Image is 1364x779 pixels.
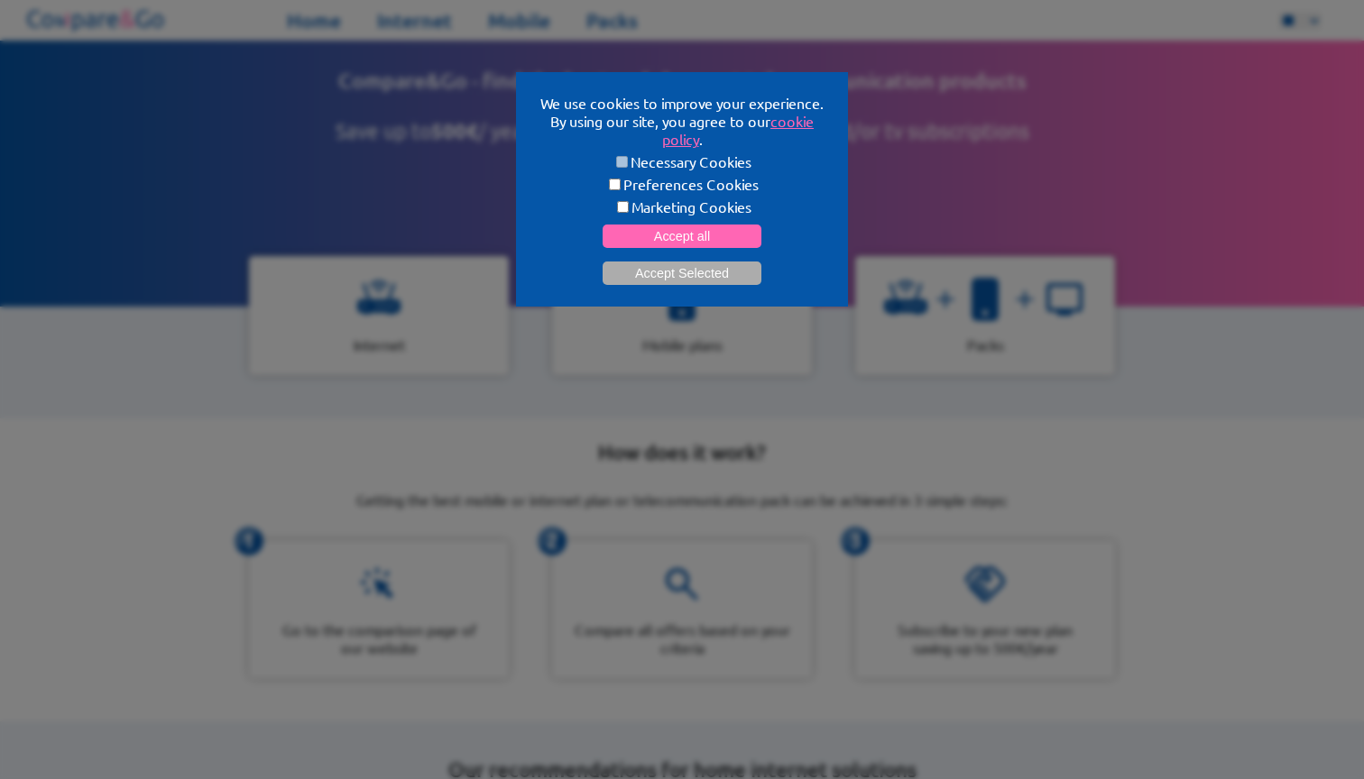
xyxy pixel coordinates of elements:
label: Necessary Cookies [538,152,826,170]
input: Necessary Cookies [616,156,628,168]
button: Accept all [603,225,761,248]
a: cookie policy [662,112,815,148]
button: Accept Selected [603,261,761,285]
label: Preferences Cookies [538,175,826,193]
input: Preferences Cookies [609,179,621,190]
label: Marketing Cookies [538,197,826,215]
p: We use cookies to improve your experience. By using our site, you agree to our . [538,94,826,148]
input: Marketing Cookies [617,201,629,213]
